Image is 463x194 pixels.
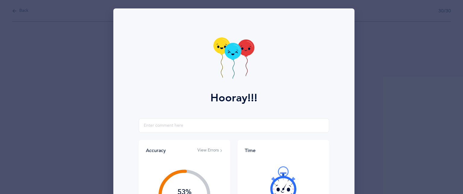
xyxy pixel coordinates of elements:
[210,90,257,106] div: Hooray!!!
[197,148,223,154] button: View Errors
[146,147,166,154] div: Accuracy
[245,147,322,154] div: Time
[139,118,329,133] input: Enter comment here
